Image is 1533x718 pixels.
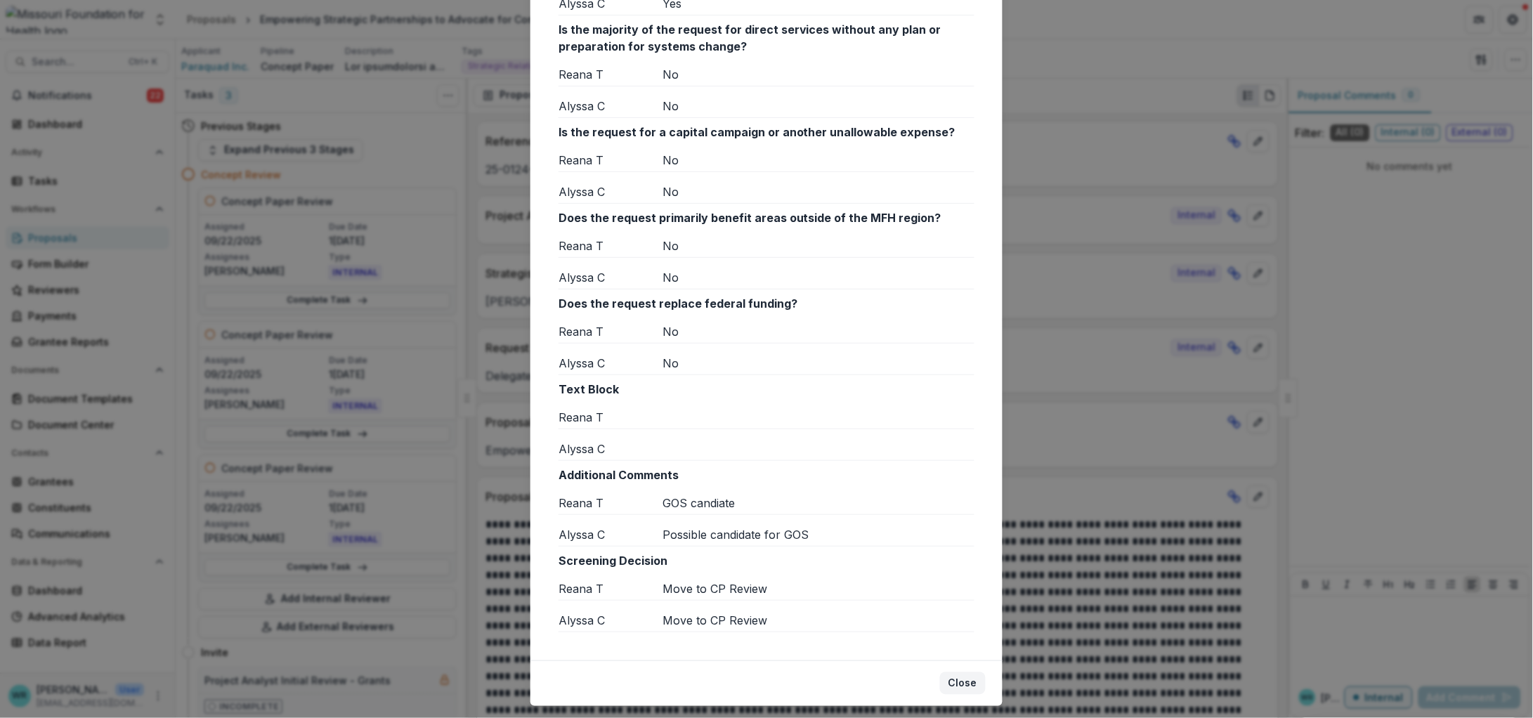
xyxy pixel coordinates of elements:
[663,495,974,511] div: GOS candiate
[559,21,974,55] p: Is the majority of the request for direct services without any plan or preparation for systems ch...
[559,183,663,200] div: Alyssa C
[663,152,974,169] div: No
[559,580,663,597] div: Reana T
[559,269,663,286] div: Alyssa C
[663,66,974,83] div: No
[559,612,663,629] div: Alyssa C
[663,98,974,115] div: No
[940,672,986,695] button: Close
[663,580,974,597] div: Move to CP Review
[559,409,663,426] div: Reana T
[559,124,974,141] p: Is the request for a capital campaign or another unallowable expense?
[663,526,974,543] div: Possible candidate for GOS
[559,466,974,483] p: Additional Comments
[663,269,974,286] div: No
[559,381,974,398] p: Text Block
[559,295,974,312] p: Does the request replace federal funding?
[559,323,663,340] div: Reana T
[559,355,663,372] div: Alyssa C
[559,152,663,169] div: Reana T
[663,355,974,372] div: No
[559,209,974,226] p: Does the request primarily benefit areas outside of the MFH region?
[559,237,663,254] div: Reana T
[559,66,663,83] div: Reana T
[663,237,974,254] div: No
[559,526,663,543] div: Alyssa C
[559,552,974,569] p: Screening Decision
[559,98,663,115] div: Alyssa C
[559,440,663,457] div: Alyssa C
[663,323,974,340] div: No
[663,612,974,629] div: Move to CP Review
[559,495,663,511] div: Reana T
[663,183,974,200] div: No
